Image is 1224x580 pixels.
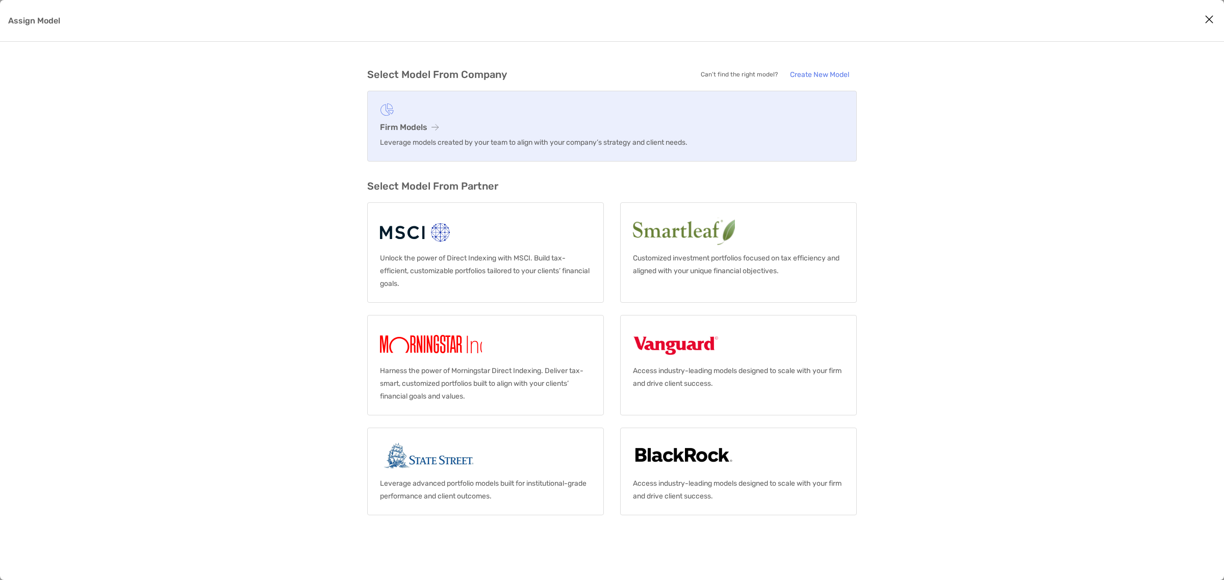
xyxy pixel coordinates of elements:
img: State street [380,440,478,473]
a: State streetLeverage advanced portfolio models built for institutional-grade performance and clie... [367,428,604,515]
p: Assign Model [8,14,60,27]
p: Unlock the power of Direct Indexing with MSCI. Build tax-efficient, customizable portfolios tailo... [380,252,591,290]
a: MorningstarHarness the power of Morningstar Direct Indexing. Deliver tax-smart, customized portfo... [367,315,604,415]
p: Customized investment portfolios focused on tax efficiency and aligned with your unique financial... [633,252,844,277]
a: Create New Model [782,66,857,83]
p: Access industry-leading models designed to scale with your firm and drive client success. [633,477,844,503]
a: VanguardAccess industry-leading models designed to scale with your firm and drive client success. [620,315,857,415]
img: Smartleaf [633,215,821,248]
p: Harness the power of Morningstar Direct Indexing. Deliver tax-smart, customized portfolios built ... [380,364,591,403]
img: Blackrock [633,440,734,473]
a: Firm ModelsLeverage models created by your team to align with your company’s strategy and client ... [367,91,857,162]
h3: Firm Models [380,122,844,132]
p: Can’t find the right model? [701,68,778,81]
p: Access industry-leading models designed to scale with your firm and drive client success. [633,364,844,390]
h3: Select Model From Company [367,68,507,81]
img: MSCI [380,215,452,248]
a: MSCIUnlock the power of Direct Indexing with MSCI. Build tax-efficient, customizable portfolios t... [367,202,604,303]
a: SmartleafCustomized investment portfolios focused on tax efficiency and aligned with your unique ... [620,202,857,303]
a: BlackrockAccess industry-leading models designed to scale with your firm and drive client success. [620,428,857,515]
img: Morningstar [380,328,523,360]
h3: Select Model From Partner [367,180,857,192]
img: Vanguard [633,328,719,360]
p: Leverage models created by your team to align with your company’s strategy and client needs. [380,136,844,149]
p: Leverage advanced portfolio models built for institutional-grade performance and client outcomes. [380,477,591,503]
button: Close modal [1202,12,1217,28]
